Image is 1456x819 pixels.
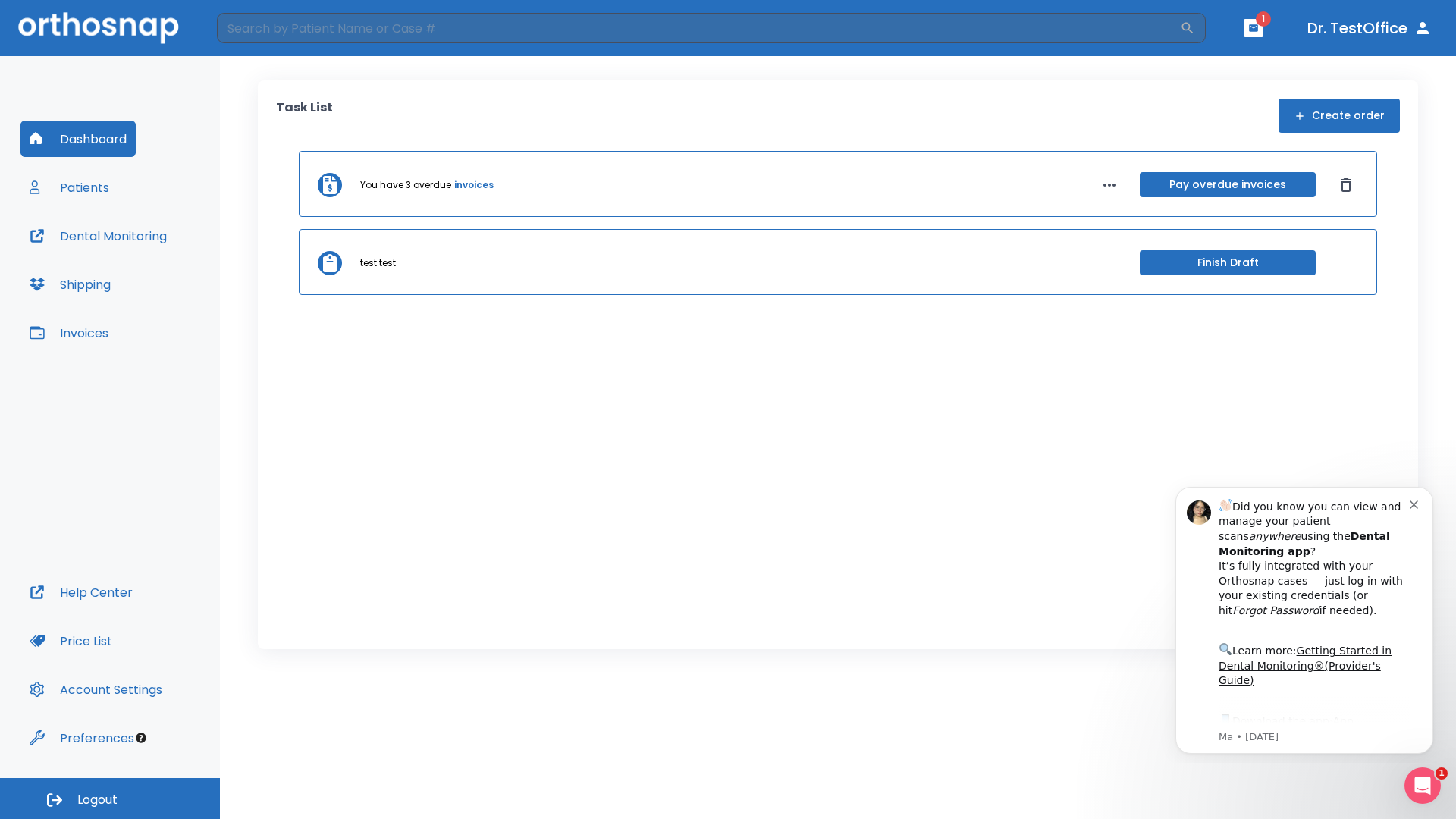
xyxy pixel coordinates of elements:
[257,24,269,36] button: Dismiss notification
[1140,172,1316,197] button: Pay overdue invoices
[66,238,257,315] div: Download the app: | ​ Let us know if you need help getting started!
[20,671,171,708] button: Account Settings
[18,12,179,43] img: Orthosnap
[134,731,148,745] div: Tooltip anchor
[1140,250,1316,275] button: Finish Draft
[1279,99,1400,133] button: Create order
[20,720,143,756] button: Preferences
[276,99,333,133] p: Task List
[20,623,121,659] button: Price List
[1256,11,1271,27] span: 1
[1334,173,1358,197] button: Dismiss
[77,792,118,808] span: Logout
[217,13,1180,43] input: Search by Patient Name or Case #
[1301,14,1438,42] button: Dr. TestOffice
[1404,767,1441,804] iframe: Intercom live chat
[1153,473,1456,763] iframe: Intercom notifications message
[20,121,136,157] button: Dashboard
[20,315,118,351] button: Invoices
[20,169,118,206] button: Patients
[454,178,494,192] a: invoices
[360,256,396,270] p: test test
[20,218,176,254] button: Dental Monitoring
[20,266,120,303] button: Shipping
[66,242,201,269] a: App Store
[20,574,142,610] button: Help Center
[360,178,451,192] p: You have 3 overdue
[1436,767,1448,780] span: 1
[66,257,257,271] p: Message from Ma, sent 8w ago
